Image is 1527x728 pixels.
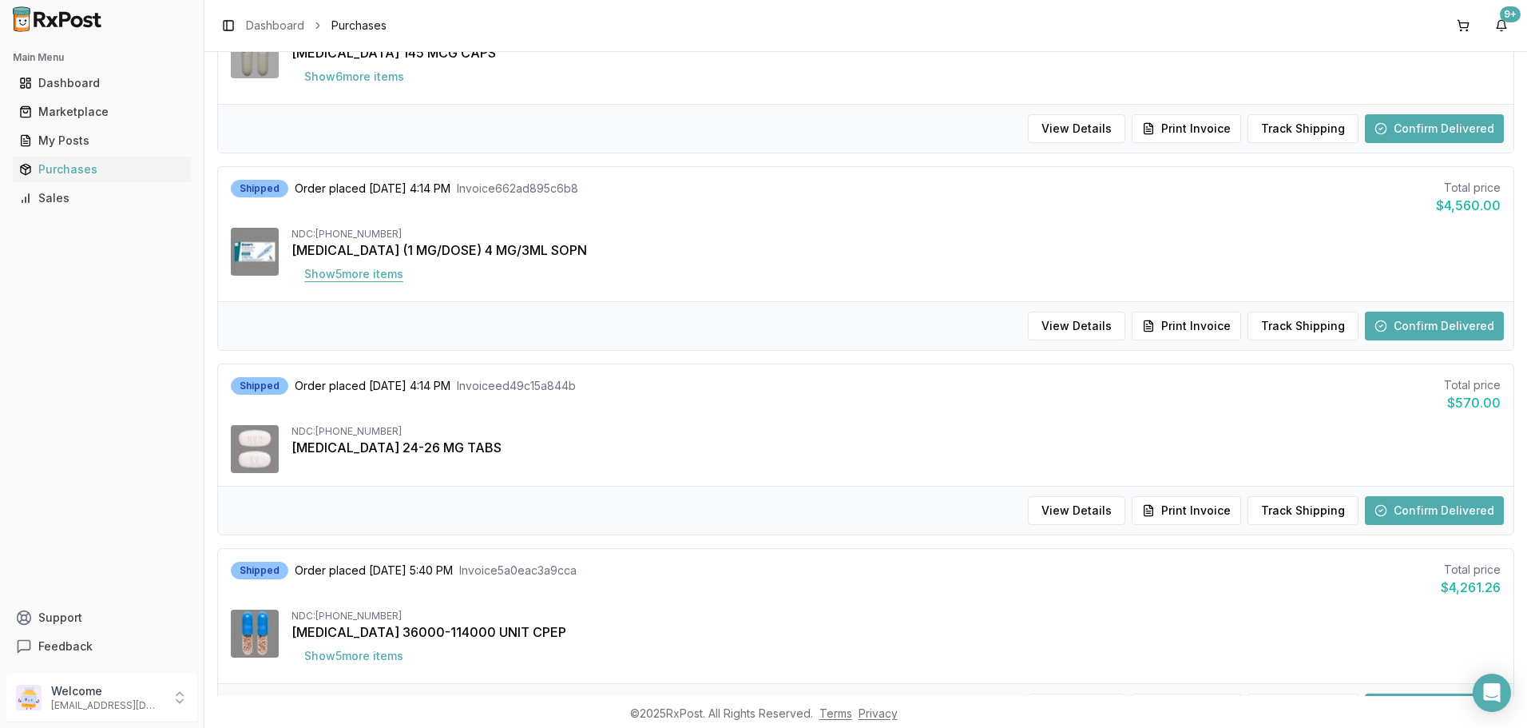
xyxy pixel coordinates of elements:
[1028,114,1125,143] button: View Details
[292,438,1501,457] div: [MEDICAL_DATA] 24-26 MG TABS
[19,75,184,91] div: Dashboard
[13,69,191,97] a: Dashboard
[292,241,1501,260] div: [MEDICAL_DATA] (1 MG/DOSE) 4 MG/3ML SOPN
[819,706,852,720] a: Terms
[231,180,288,197] div: Shipped
[6,70,197,96] button: Dashboard
[292,610,1501,623] div: NDC: [PHONE_NUMBER]
[6,603,197,632] button: Support
[1132,312,1241,340] button: Print Invoice
[51,683,162,699] p: Welcome
[13,155,191,184] a: Purchases
[292,642,416,670] button: Show5more items
[246,18,304,34] a: Dashboard
[1132,114,1241,143] button: Print Invoice
[13,184,191,213] a: Sales
[13,126,191,155] a: My Posts
[1247,312,1358,340] button: Track Shipping
[1444,377,1501,393] div: Total price
[231,562,288,579] div: Shipped
[1436,196,1501,215] div: $4,560.00
[16,685,42,710] img: User avatar
[292,62,417,91] button: Show6more items
[6,128,197,153] button: My Posts
[6,6,109,32] img: RxPost Logo
[38,638,93,654] span: Feedback
[1132,694,1241,722] button: Print Invoice
[1441,578,1501,597] div: $4,261.26
[19,161,184,177] div: Purchases
[19,104,184,120] div: Marketplace
[231,610,279,658] img: Creon 36000-114000 UNIT CPEP
[231,377,288,395] div: Shipped
[331,18,387,34] span: Purchases
[295,563,453,579] span: Order placed [DATE] 5:40 PM
[457,378,576,394] span: Invoice ed49c15a844b
[19,190,184,206] div: Sales
[1473,674,1511,712] div: Open Intercom Messenger
[1365,694,1504,722] button: Confirm Delivered
[246,18,387,34] nav: breadcrumb
[1028,312,1125,340] button: View Details
[292,228,1501,241] div: NDC: [PHONE_NUMBER]
[292,260,416,288] button: Show5more items
[13,97,191,126] a: Marketplace
[6,185,197,211] button: Sales
[295,378,450,394] span: Order placed [DATE] 4:14 PM
[51,699,162,712] p: [EMAIL_ADDRESS][DOMAIN_NAME]
[1132,496,1241,525] button: Print Invoice
[292,43,1501,62] div: [MEDICAL_DATA] 145 MCG CAPS
[231,228,279,276] img: Ozempic (1 MG/DOSE) 4 MG/3ML SOPN
[6,632,197,661] button: Feedback
[859,706,898,720] a: Privacy
[1247,694,1358,722] button: Track Shipping
[231,425,279,473] img: Entresto 24-26 MG TABS
[1441,562,1501,578] div: Total price
[292,425,1501,438] div: NDC: [PHONE_NUMBER]
[1028,496,1125,525] button: View Details
[19,133,184,149] div: My Posts
[1028,694,1125,722] button: View Details
[1365,496,1504,525] button: Confirm Delivered
[13,51,191,64] h2: Main Menu
[1500,6,1521,22] div: 9+
[1444,393,1501,412] div: $570.00
[1247,114,1358,143] button: Track Shipping
[231,30,279,78] img: Linzess 145 MCG CAPS
[457,181,578,197] span: Invoice 662ad895c6b8
[459,563,577,579] span: Invoice 5a0eac3a9cca
[1247,496,1358,525] button: Track Shipping
[1365,114,1504,143] button: Confirm Delivered
[6,99,197,125] button: Marketplace
[1436,180,1501,196] div: Total price
[292,623,1501,642] div: [MEDICAL_DATA] 36000-114000 UNIT CPEP
[6,157,197,182] button: Purchases
[1489,13,1514,38] button: 9+
[295,181,450,197] span: Order placed [DATE] 4:14 PM
[1365,312,1504,340] button: Confirm Delivered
